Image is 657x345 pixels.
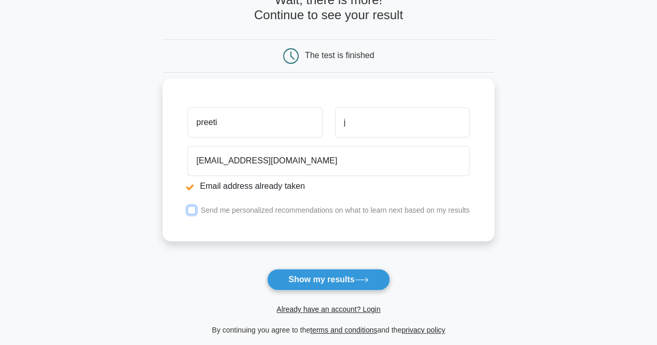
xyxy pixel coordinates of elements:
li: Email address already taken [187,180,470,192]
a: Already have an account? Login [276,305,380,313]
button: Show my results [267,269,390,291]
input: Email [187,146,470,176]
a: terms and conditions [310,326,377,334]
input: Last name [335,107,470,137]
div: By continuing you agree to the and the [156,324,501,336]
label: Send me personalized recommendations on what to learn next based on my results [200,206,470,214]
div: The test is finished [305,51,374,60]
a: privacy policy [401,326,445,334]
input: First name [187,107,322,137]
